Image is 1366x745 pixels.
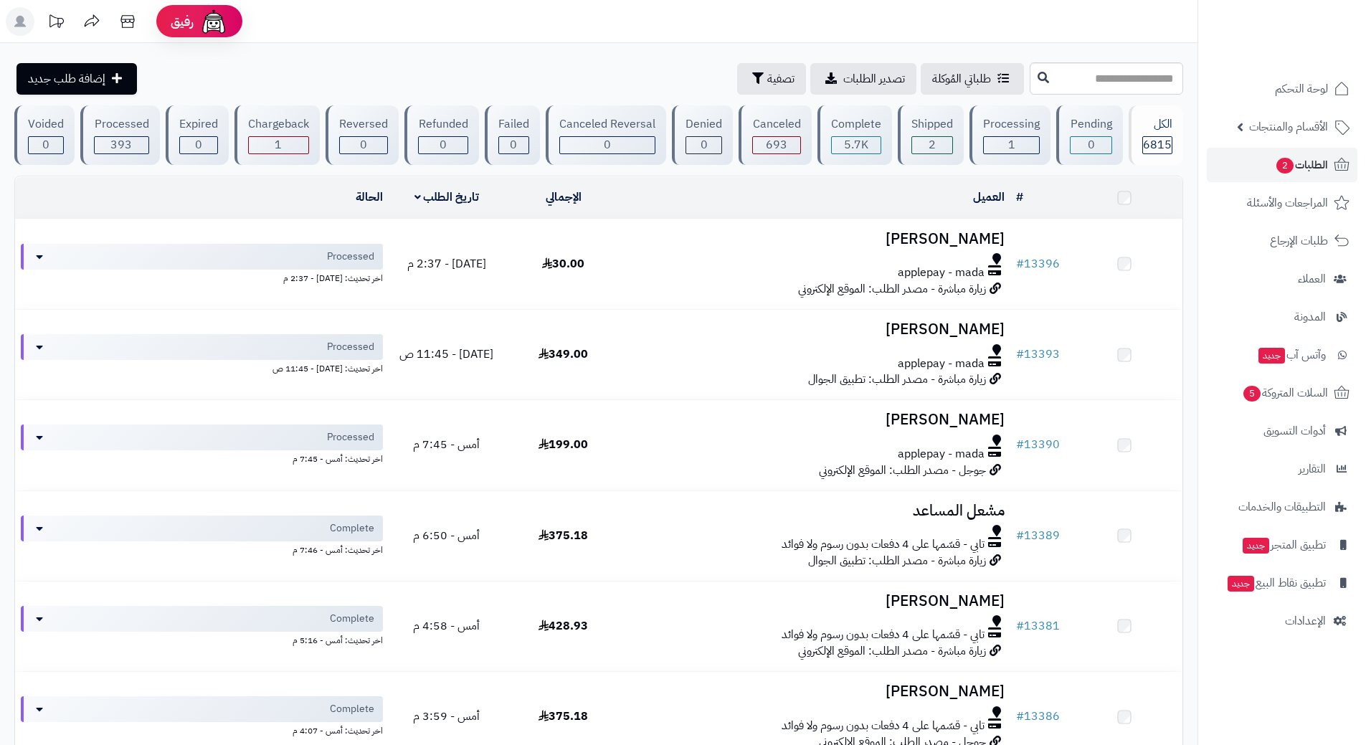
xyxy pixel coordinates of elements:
[967,105,1053,165] a: Processing 1
[195,136,202,153] span: 0
[1207,452,1357,486] a: التقارير
[327,430,374,445] span: Processed
[275,136,282,153] span: 1
[701,136,708,153] span: 0
[1207,566,1357,600] a: تطبيق نقاط البيعجديد
[1275,79,1328,99] span: لوحة التحكم
[419,137,467,153] div: 0
[912,137,952,153] div: 2
[1016,527,1060,544] a: #13389
[179,116,218,133] div: Expired
[1299,459,1326,479] span: التقارير
[831,116,881,133] div: Complete
[1207,300,1357,334] a: المدونة
[249,137,308,153] div: 1
[1016,617,1060,635] a: #13381
[560,137,655,153] div: 0
[669,105,736,165] a: Denied 0
[1207,528,1357,562] a: تطبيق المتجرجديد
[539,527,588,544] span: 375.18
[753,137,800,153] div: 693
[1249,117,1328,137] span: الأقسام والمنتجات
[498,116,529,133] div: Failed
[898,265,985,281] span: applepay - mada
[539,617,588,635] span: 428.93
[1241,535,1326,555] span: تطبيق المتجر
[808,371,986,388] span: زيارة مباشرة - مصدر الطلب: تطبيق الجوال
[1263,421,1326,441] span: أدوات التسويق
[418,116,468,133] div: Refunded
[627,683,1005,700] h3: [PERSON_NAME]
[180,137,217,153] div: 0
[898,446,985,462] span: applepay - mada
[1016,527,1024,544] span: #
[627,231,1005,247] h3: [PERSON_NAME]
[1071,137,1111,153] div: 0
[413,527,480,544] span: أمس - 6:50 م
[1258,348,1285,364] span: جديد
[407,255,486,272] span: [DATE] - 2:37 م
[782,536,985,553] span: تابي - قسّمها على 4 دفعات بدون رسوم ولا فوائد
[1207,338,1357,372] a: وآتس آبجديد
[42,136,49,153] span: 0
[1294,307,1326,327] span: المدونة
[28,116,64,133] div: Voided
[21,360,383,375] div: اخر تحديث: [DATE] - 11:45 ص
[808,552,986,569] span: زيارة مباشرة - مصدر الطلب: تطبيق الجوال
[1143,136,1172,153] span: 6815
[414,189,480,206] a: تاريخ الطلب
[1285,611,1326,631] span: الإعدادات
[95,137,148,153] div: 393
[440,136,447,153] span: 0
[402,105,481,165] a: Refunded 0
[752,116,800,133] div: Canceled
[77,105,162,165] a: Processed 393
[1276,157,1294,174] span: 2
[1053,105,1125,165] a: Pending 0
[1275,155,1328,175] span: الطلبات
[327,340,374,354] span: Processed
[510,136,517,153] span: 0
[1016,255,1024,272] span: #
[360,136,367,153] span: 0
[1226,573,1326,593] span: تطبيق نقاط البيع
[559,116,655,133] div: Canceled Reversal
[627,503,1005,519] h3: مشعل المساعد
[232,105,323,165] a: Chargeback 1
[38,7,74,39] a: تحديثات المنصة
[686,116,722,133] div: Denied
[782,627,985,643] span: تابي - قسّمها على 4 دفعات بدون رسوم ولا فوائد
[110,136,132,153] span: 393
[895,105,967,165] a: Shipped 2
[413,708,480,725] span: أمس - 3:59 م
[16,63,137,95] a: إضافة طلب جديد
[844,136,868,153] span: 5.7K
[1207,186,1357,220] a: المراجعات والأسئلة
[767,70,795,87] span: تصفية
[1207,262,1357,296] a: العملاء
[94,116,148,133] div: Processed
[832,137,881,153] div: 5725
[929,136,936,153] span: 2
[1242,383,1328,403] span: السلات المتروكة
[339,116,388,133] div: Reversed
[21,450,383,465] div: اخر تحديث: أمس - 7:45 م
[1243,385,1261,402] span: 5
[1270,231,1328,251] span: طلبات الإرجاع
[21,632,383,647] div: اخر تحديث: أمس - 5:16 م
[248,116,309,133] div: Chargeback
[413,436,480,453] span: أمس - 7:45 م
[199,7,228,36] img: ai-face.png
[983,116,1040,133] div: Processing
[686,137,721,153] div: 0
[921,63,1024,95] a: طلباتي المُوكلة
[627,412,1005,428] h3: [PERSON_NAME]
[1207,414,1357,448] a: أدوات التسويق
[356,189,383,206] a: الحالة
[340,137,387,153] div: 0
[1257,345,1326,365] span: وآتس آب
[798,280,986,298] span: زيارة مباشرة - مصدر الطلب: الموقع الإلكتروني
[737,63,806,95] button: تصفية
[330,521,374,536] span: Complete
[1228,576,1254,592] span: جديد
